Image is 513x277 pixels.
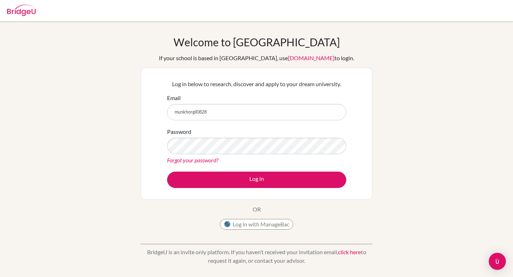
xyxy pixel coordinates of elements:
[220,219,293,230] button: Log in with ManageBac
[167,172,346,188] button: Log in
[173,36,340,48] h1: Welcome to [GEOGRAPHIC_DATA]
[167,94,181,102] label: Email
[7,5,36,16] img: Bridge-U
[288,54,335,61] a: [DOMAIN_NAME]
[338,249,361,255] a: click here
[159,54,354,62] div: If your school is based in [GEOGRAPHIC_DATA], use to login.
[253,205,261,214] p: OR
[167,127,191,136] label: Password
[167,157,218,163] a: Forgot your password?
[141,248,372,265] p: BridgeU is an invite only platform. If you haven’t received your invitation email, to request it ...
[167,80,346,88] p: Log in below to research, discover and apply to your dream university.
[489,253,506,270] div: Open Intercom Messenger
